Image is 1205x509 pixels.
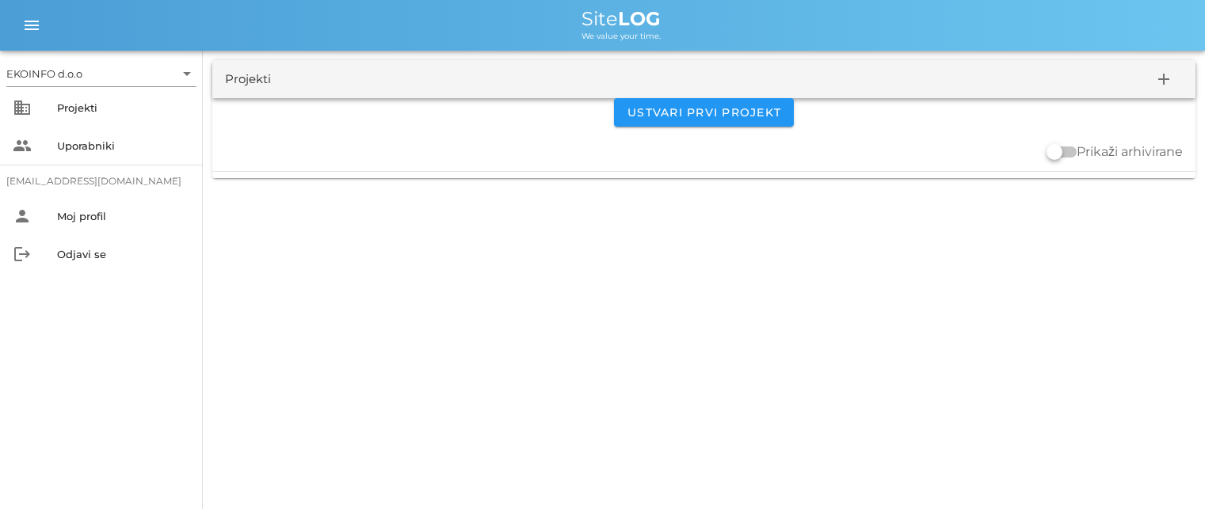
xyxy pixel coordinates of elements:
span: Ustvari prvi projekt [627,105,781,120]
i: add [1154,70,1173,89]
i: business [13,98,32,117]
button: Ustvari prvi projekt [614,98,794,127]
div: Projekti [225,70,271,89]
label: Prikaži arhivirane [1077,144,1183,160]
span: We value your time. [582,31,661,41]
div: EKOINFO d.o.o [6,61,196,86]
div: Odjavi se [57,248,190,260]
div: Projekti [57,101,190,114]
span: Site [582,7,661,30]
i: menu [22,16,41,35]
i: logout [13,245,32,264]
div: Uporabniki [57,139,190,152]
div: Moj profil [57,210,190,222]
div: EKOINFO d.o.o [6,66,82,81]
b: LOG [618,7,661,30]
i: arrow_drop_down [177,64,196,83]
i: people [13,136,32,155]
i: person [13,207,32,226]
